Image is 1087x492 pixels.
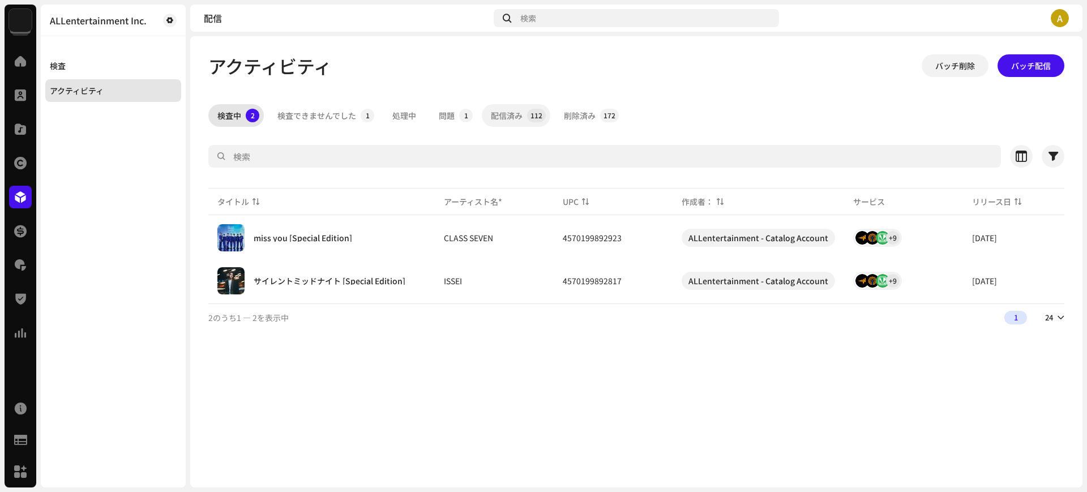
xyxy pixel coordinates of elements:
span: 2025/10/20 [972,232,997,243]
div: 検査 [50,61,66,70]
div: 作成者： [682,196,713,207]
span: ALLentertainment - Catalog Account [682,229,835,247]
div: ALLentertainment - Catalog Account [688,272,828,290]
div: 配信済み [491,104,523,127]
div: リリース日 [972,196,1011,207]
div: +9 [886,231,900,245]
span: 4570199892817 [563,275,622,286]
span: 検索 [520,14,536,23]
span: 2025/10/13 [972,275,997,286]
span: ISSEI [444,277,545,285]
p-badge: 1 [361,109,374,122]
div: 処理中 [392,104,416,127]
div: 問題 [439,104,455,127]
div: ISSEI [444,277,462,285]
span: CLASS SEVEN [444,234,545,242]
div: +9 [886,274,900,288]
span: 2のうち1 — 2を表示中 [208,312,289,323]
div: CLASS SEVEN [444,234,493,242]
span: バッチ削除 [935,54,975,77]
span: ALLentertainment - Catalog Account [682,272,835,290]
re-m-nav-item: アクティビティ [45,79,181,102]
div: ALLentertainment Inc. [50,16,147,25]
div: miss you [Special Edition] [254,234,352,242]
img: 4d597b67-221f-4a14-a8b1-63f08edb8d28 [217,267,245,294]
p-badge: 172 [600,109,619,122]
div: サイレントミッドナイト [Special Edition] [254,277,405,285]
p-badge: 1 [459,109,473,122]
img: e896984b-50c7-444b-b6cc-9dedd4a54f88 [217,224,245,251]
p-badge: 112 [527,109,546,122]
button: バッチ配信 [998,54,1064,77]
img: c2543a3e-b08b-4b56-986d-89cdf5bdbbc2 [9,9,32,32]
div: A [1051,9,1069,27]
span: バッチ配信 [1011,54,1051,77]
div: アクティビティ [50,86,104,95]
div: 1 [1004,311,1027,324]
div: UPC [563,196,579,207]
div: 削除済み [564,104,596,127]
span: アクティビティ [208,54,332,77]
p-badge: 2 [246,109,259,122]
div: 検査できませんでした [277,104,356,127]
div: 検査中 [217,104,241,127]
button: バッチ削除 [922,54,988,77]
div: タイトル [217,196,249,207]
input: 検索 [208,145,1001,168]
re-m-nav-item: 検査 [45,54,181,77]
div: 配信 [204,14,489,23]
div: 24 [1045,313,1053,322]
span: 4570199892923 [563,232,622,243]
div: ALLentertainment - Catalog Account [688,229,828,247]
